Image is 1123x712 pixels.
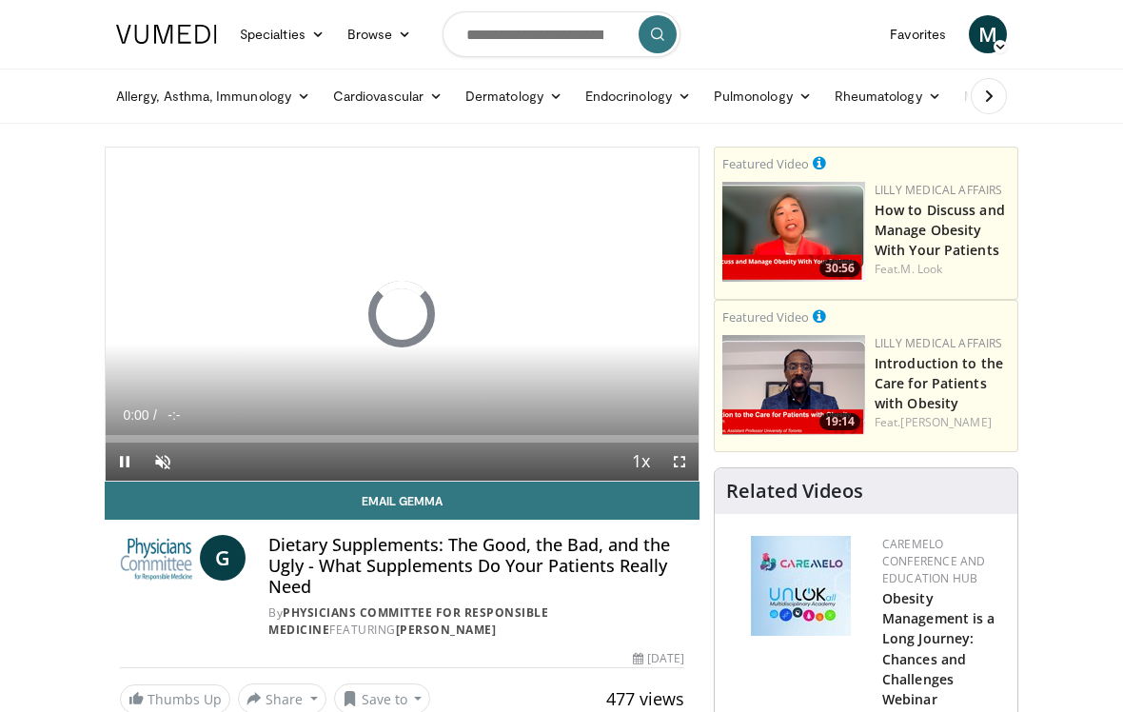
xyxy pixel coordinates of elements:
[268,604,548,638] a: Physicians Committee for Responsible Medicine
[443,11,680,57] input: Search topics, interventions
[751,536,851,636] img: 45df64a9-a6de-482c-8a90-ada250f7980c.png.150x105_q85_autocrop_double_scale_upscale_version-0.2.jpg
[875,414,1010,431] div: Feat.
[454,77,574,115] a: Dermatology
[819,413,860,430] span: 19:14
[336,15,424,53] a: Browse
[823,77,953,115] a: Rheumatology
[105,77,322,115] a: Allergy, Asthma, Immunology
[153,407,157,423] span: /
[875,261,1010,278] div: Feat.
[106,148,699,481] video-js: Video Player
[722,155,809,172] small: Featured Video
[322,77,454,115] a: Cardiovascular
[105,482,699,520] a: Email Gemma
[268,604,684,639] div: By FEATURING
[875,335,1003,351] a: Lilly Medical Affairs
[722,335,865,435] a: 19:14
[200,535,246,581] a: G
[900,261,942,277] a: M. Look
[106,435,699,443] div: Progress Bar
[878,15,957,53] a: Favorites
[633,650,684,667] div: [DATE]
[574,77,702,115] a: Endocrinology
[726,480,863,503] h4: Related Videos
[396,622,497,638] a: [PERSON_NAME]
[819,260,860,277] span: 30:56
[228,15,336,53] a: Specialties
[167,407,180,423] span: -:-
[969,15,1007,53] a: M
[875,182,1003,198] a: Lilly Medical Affairs
[722,182,865,282] a: 30:56
[882,536,985,586] a: CaReMeLO Conference and Education Hub
[875,354,1003,412] a: Introduction to the Care for Patients with Obesity
[702,77,823,115] a: Pulmonology
[116,25,217,44] img: VuMedi Logo
[660,443,699,481] button: Fullscreen
[123,407,148,423] span: 0:00
[882,589,995,708] a: Obesity Management is a Long Journey: Chances and Challenges Webinar
[722,335,865,435] img: acc2e291-ced4-4dd5-b17b-d06994da28f3.png.150x105_q85_crop-smart_upscale.png
[106,443,144,481] button: Pause
[722,308,809,326] small: Featured Video
[606,687,684,710] span: 477 views
[900,414,991,430] a: [PERSON_NAME]
[268,535,684,597] h4: Dietary Supplements: The Good, the Bad, and the Ugly - What Supplements Do Your Patients Really Need
[722,182,865,282] img: c98a6a29-1ea0-4bd5-8cf5-4d1e188984a7.png.150x105_q85_crop-smart_upscale.png
[622,443,660,481] button: Playback Rate
[875,201,1005,259] a: How to Discuss and Manage Obesity With Your Patients
[120,535,192,581] img: Physicians Committee for Responsible Medicine
[144,443,182,481] button: Unmute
